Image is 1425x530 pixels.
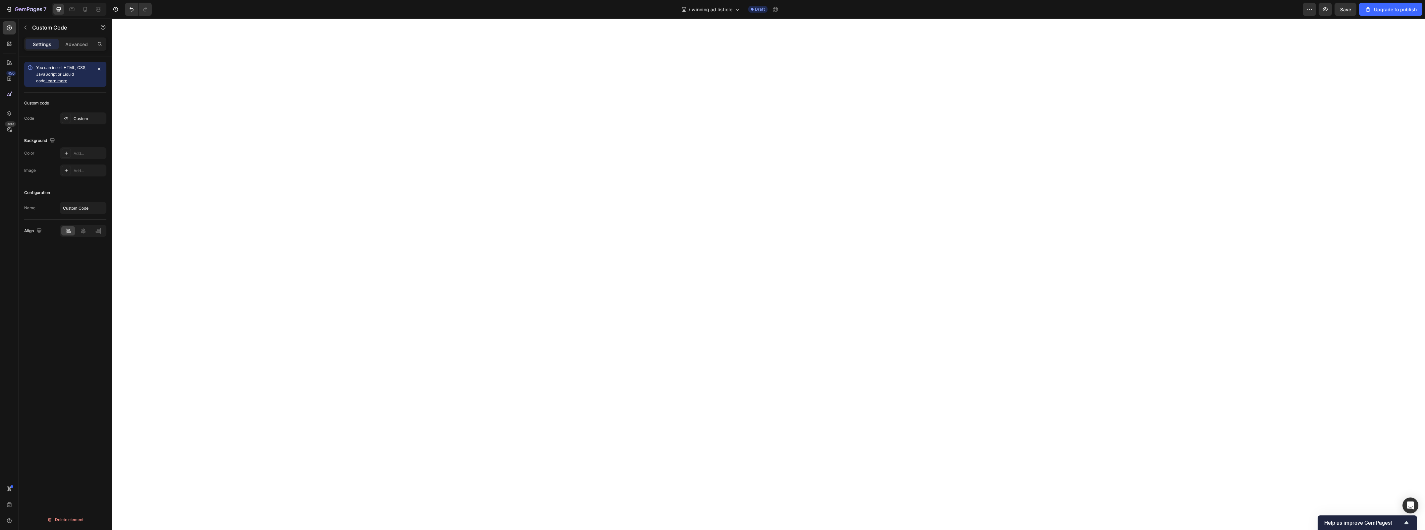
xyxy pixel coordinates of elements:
button: Save [1335,3,1356,16]
div: Custom code [24,100,49,106]
div: Upgrade to publish [1365,6,1417,13]
button: 7 [3,3,49,16]
button: Upgrade to publish [1359,3,1422,16]
div: Add... [74,151,105,157]
span: winning ad listicle [692,6,732,13]
p: Custom Code [32,24,88,32]
span: Help us improve GemPages! [1324,520,1402,526]
div: Align [24,227,43,235]
span: You can insert HTML, CSS, JavaScript or Liquid code [36,65,86,83]
div: Add... [74,168,105,174]
div: Name [24,205,35,211]
span: Draft [755,6,765,12]
div: Code [24,115,34,121]
div: Delete element [47,516,84,524]
div: Image [24,167,36,173]
div: 450 [6,71,16,76]
button: Show survey - Help us improve GemPages! [1324,519,1410,527]
span: Save [1340,7,1351,12]
div: Beta [5,121,16,127]
iframe: Design area [112,19,1425,530]
button: Delete element [24,514,106,525]
span: / [689,6,690,13]
a: Learn more [45,78,67,83]
p: Advanced [65,41,88,48]
div: Undo/Redo [125,3,152,16]
div: Custom [74,116,105,122]
div: Background [24,136,56,145]
p: 7 [43,5,46,13]
div: Open Intercom Messenger [1402,497,1418,513]
div: Color [24,150,34,156]
div: Configuration [24,190,50,196]
p: Settings [33,41,51,48]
